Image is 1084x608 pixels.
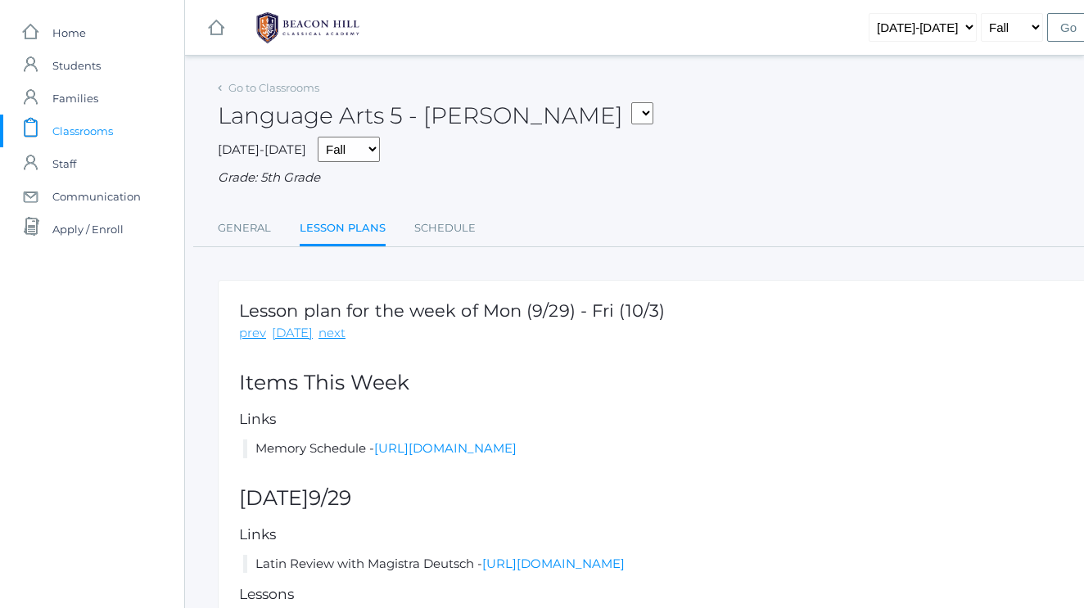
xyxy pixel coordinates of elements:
a: [URL][DOMAIN_NAME] [482,556,625,571]
span: Classrooms [52,115,113,147]
span: Home [52,16,86,49]
span: Families [52,82,98,115]
h1: Lesson plan for the week of Mon (9/29) - Fri (10/3) [239,301,665,320]
a: General [218,212,271,245]
span: Staff [52,147,76,180]
a: [DATE] [272,324,313,343]
a: prev [239,324,266,343]
a: Schedule [414,212,476,245]
span: Apply / Enroll [52,213,124,245]
span: Students [52,49,101,82]
span: Communication [52,180,141,213]
a: [URL][DOMAIN_NAME] [374,440,517,456]
a: next [318,324,346,343]
a: Go to Classrooms [228,81,319,94]
a: Lesson Plans [300,212,386,247]
span: [DATE]-[DATE] [218,142,306,157]
span: 9/29 [309,485,351,510]
h2: Language Arts 5 - [PERSON_NAME] [218,103,653,128]
img: 1_BHCALogos-05.png [246,7,369,48]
